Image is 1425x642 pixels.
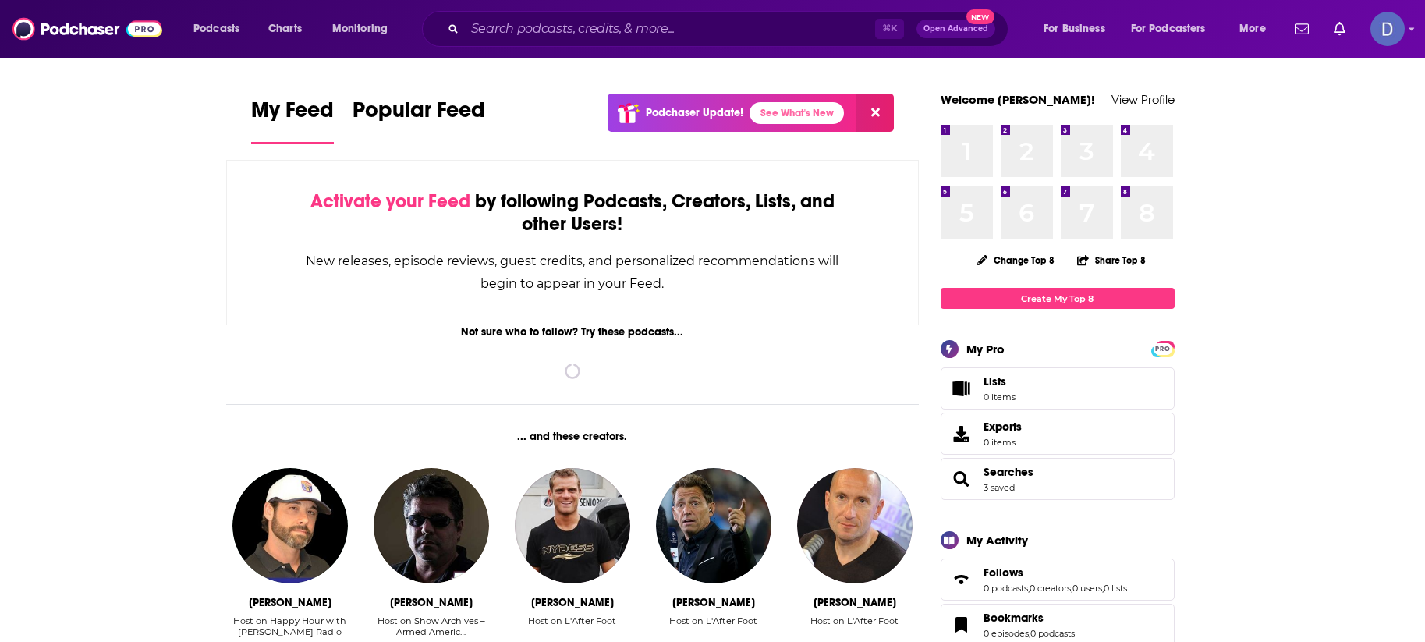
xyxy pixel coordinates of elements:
a: Show notifications dropdown [1289,16,1315,42]
span: My Feed [251,97,334,133]
img: John Hardin [232,468,348,583]
div: Host on Show Archives – Armed Americ… [367,615,495,637]
div: Host on L'After Foot [669,615,757,626]
span: Exports [984,420,1022,434]
div: New releases, episode reviews, guest credits, and personalized recommendations will begin to appe... [305,250,841,295]
span: Follows [941,559,1175,601]
div: John Hardin [249,596,331,609]
img: Daniel Riolo [656,468,771,583]
button: open menu [183,16,260,41]
div: My Activity [966,533,1028,548]
a: Bookmarks [946,614,977,636]
span: Lists [946,378,977,399]
a: See What's New [750,102,844,124]
a: Bookmarks [984,611,1075,625]
a: Welcome [PERSON_NAME]! [941,92,1095,107]
a: 0 episodes [984,628,1029,639]
button: open menu [1033,16,1125,41]
div: Mark Walters [390,596,473,609]
a: Follows [984,566,1127,580]
div: Host on L'After Foot [810,615,899,626]
button: open menu [321,16,408,41]
span: Charts [268,18,302,40]
span: Lists [984,374,1006,388]
p: Podchaser Update! [646,106,743,119]
button: open menu [1228,16,1285,41]
span: 0 items [984,392,1016,403]
span: Logged in as dianawurster [1370,12,1405,46]
img: Podchaser - Follow, Share and Rate Podcasts [12,14,162,44]
span: , [1102,583,1104,594]
input: Search podcasts, credits, & more... [465,16,875,41]
div: Jerome Rothen [531,596,614,609]
div: Search podcasts, credits, & more... [437,11,1023,47]
div: Gilbert Brisbois [814,596,896,609]
div: ... and these creators. [226,430,920,443]
img: Gilbert Brisbois [797,468,913,583]
div: Daniel Riolo [672,596,755,609]
a: Searches [946,468,977,490]
a: Follows [946,569,977,591]
a: PRO [1154,342,1172,354]
span: Monitoring [332,18,388,40]
span: Open Advanced [923,25,988,33]
a: My Feed [251,97,334,144]
button: Open AdvancedNew [916,20,995,38]
span: , [1028,583,1030,594]
a: 0 podcasts [984,583,1028,594]
button: Change Top 8 [968,250,1065,270]
span: More [1239,18,1266,40]
img: User Profile [1370,12,1405,46]
span: Exports [946,423,977,445]
a: 0 creators [1030,583,1071,594]
a: Lists [941,367,1175,410]
span: Lists [984,374,1016,388]
span: Follows [984,566,1023,580]
a: Charts [258,16,311,41]
img: Jerome Rothen [515,468,630,583]
span: Popular Feed [353,97,485,133]
span: For Podcasters [1131,18,1206,40]
a: 0 users [1072,583,1102,594]
div: Host on Happy Hour with [PERSON_NAME] Radio [226,615,355,637]
a: Create My Top 8 [941,288,1175,309]
span: For Business [1044,18,1105,40]
a: 3 saved [984,482,1015,493]
button: Show profile menu [1370,12,1405,46]
span: Podcasts [193,18,239,40]
span: New [966,9,994,24]
div: by following Podcasts, Creators, Lists, and other Users! [305,190,841,236]
span: , [1029,628,1030,639]
a: Show notifications dropdown [1328,16,1352,42]
a: Exports [941,413,1175,455]
span: Activate your Feed [310,190,470,213]
a: 0 lists [1104,583,1127,594]
span: PRO [1154,343,1172,355]
a: Popular Feed [353,97,485,144]
span: , [1071,583,1072,594]
span: ⌘ K [875,19,904,39]
button: Share Top 8 [1076,245,1147,275]
span: Bookmarks [984,611,1044,625]
span: Searches [941,458,1175,500]
a: View Profile [1111,92,1175,107]
a: 0 podcasts [1030,628,1075,639]
img: Mark Walters [374,468,489,583]
div: My Pro [966,342,1005,356]
span: 0 items [984,437,1022,448]
button: open menu [1121,16,1228,41]
a: Searches [984,465,1033,479]
div: Not sure who to follow? Try these podcasts... [226,325,920,339]
div: Host on L'After Foot [528,615,616,626]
